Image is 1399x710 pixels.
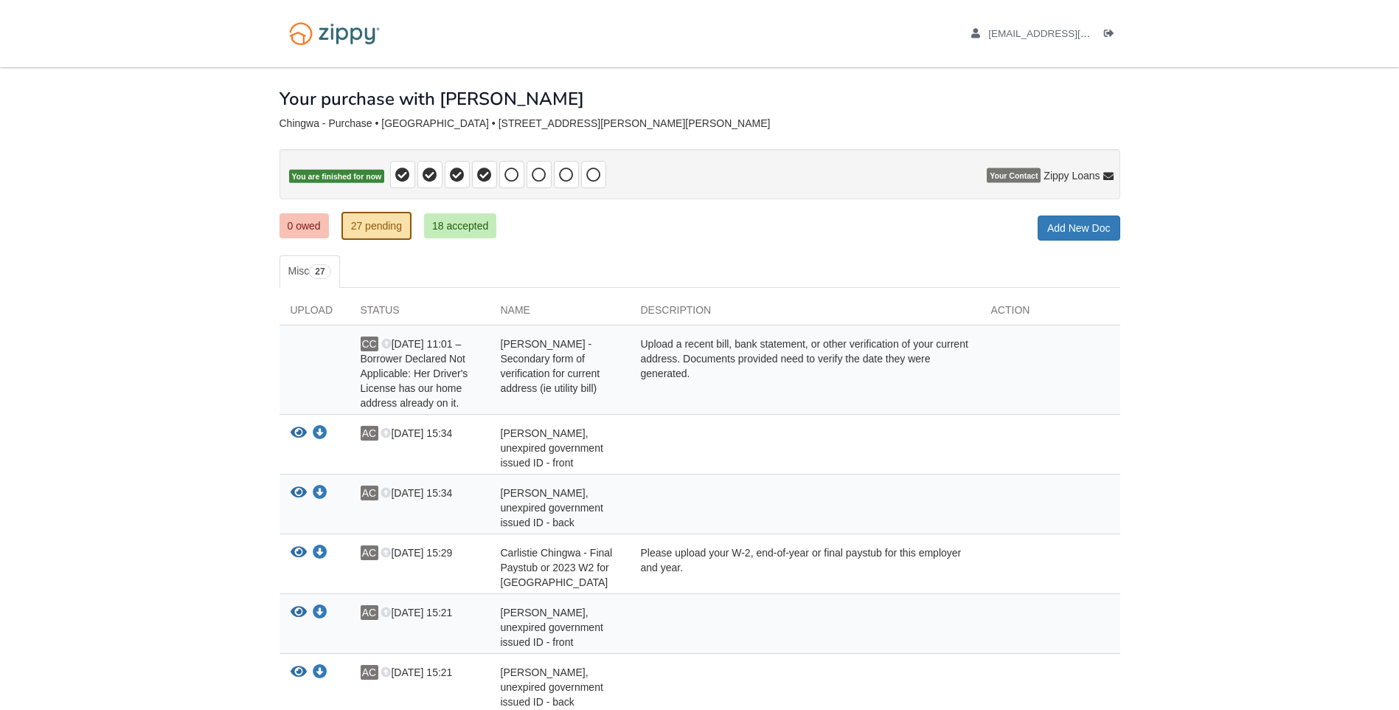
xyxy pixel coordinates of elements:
span: [DATE] 11:01 – Borrower Declared Not Applicable: Her Driver's License has our home address alread... [361,338,468,409]
span: AC [361,426,378,441]
div: Upload a recent bill, bank statement, or other verification of your current address. Documents pr... [630,337,980,410]
span: [DATE] 15:34 [381,487,452,499]
button: View Carlistie Chingwa - Final Paystub or 2023 W2 for Odawa Casino [291,545,307,561]
div: Description [630,303,980,325]
button: View Anakin Chingwa - Valid, unexpired government issued ID - front [291,605,307,621]
span: [DATE] 15:21 [381,666,452,678]
a: Download Carlistie Chingwa - Valid, unexpired government issued ID - back [313,488,327,500]
a: Download Carlistie Chingwa - Final Paystub or 2023 W2 for Odawa Casino [313,548,327,559]
div: Please upload your W-2, end-of-year or final paystub for this employer and year. [630,545,980,590]
a: Misc [280,255,340,288]
button: View Carlistie Chingwa - Valid, unexpired government issued ID - front [291,426,307,441]
div: Upload [280,303,350,325]
span: Zippy Loans [1044,168,1100,183]
span: You are finished for now [289,170,385,184]
a: 27 pending [341,212,412,240]
div: Name [490,303,630,325]
img: Logo [280,15,389,52]
h1: Your purchase with [PERSON_NAME] [280,89,584,108]
span: [PERSON_NAME], unexpired government issued ID - back [501,487,603,528]
button: View Carlistie Chingwa - Valid, unexpired government issued ID - back [291,486,307,501]
a: Download Carlistie Chingwa - Valid, unexpired government issued ID - front [313,428,327,440]
a: 0 owed [280,213,329,238]
div: Status [350,303,490,325]
span: AC [361,486,378,500]
span: 27 [309,264,330,279]
span: [DATE] 15:29 [381,547,452,559]
div: Action [980,303,1120,325]
a: Download Anakin Chingwa - Valid, unexpired government issued ID - front [313,607,327,619]
span: Carlistie Chingwa - Final Paystub or 2023 W2 for [GEOGRAPHIC_DATA] [501,547,613,588]
a: Log out [1104,28,1120,43]
span: Your Contact [987,168,1041,183]
span: [PERSON_NAME], unexpired government issued ID - front [501,427,603,469]
a: Add New Doc [1038,216,1120,241]
a: Download Anakin Chingwa - Valid, unexpired government issued ID - back [313,667,327,679]
span: [DATE] 15:21 [381,607,452,618]
span: [PERSON_NAME], unexpired government issued ID - front [501,607,603,648]
span: [PERSON_NAME], unexpired government issued ID - back [501,666,603,708]
span: AC [361,545,378,560]
span: [PERSON_NAME] - Secondary form of verification for current address (ie utility bill) [501,338,600,394]
span: [DATE] 15:34 [381,427,452,439]
span: achingwa1990@gmail.com [988,28,1157,39]
span: AC [361,665,378,680]
span: AC [361,605,378,620]
div: Chingwa - Purchase • [GEOGRAPHIC_DATA] • [STREET_ADDRESS][PERSON_NAME][PERSON_NAME] [280,117,1120,130]
a: 18 accepted [424,213,496,238]
a: edit profile [971,28,1158,43]
span: CC [361,337,378,351]
button: View Anakin Chingwa - Valid, unexpired government issued ID - back [291,665,307,680]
